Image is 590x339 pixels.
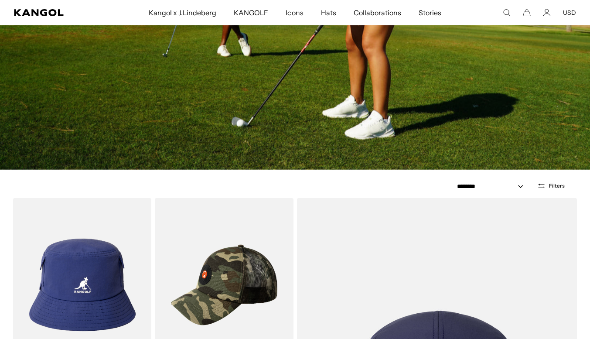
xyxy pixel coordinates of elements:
[549,183,565,189] span: Filters
[532,182,570,190] button: Open filters
[523,9,531,17] button: Cart
[454,182,532,191] select: Sort by: Featured
[14,9,98,16] a: Kangol
[563,9,576,17] button: USD
[503,9,511,17] summary: Search here
[543,9,551,17] a: Account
